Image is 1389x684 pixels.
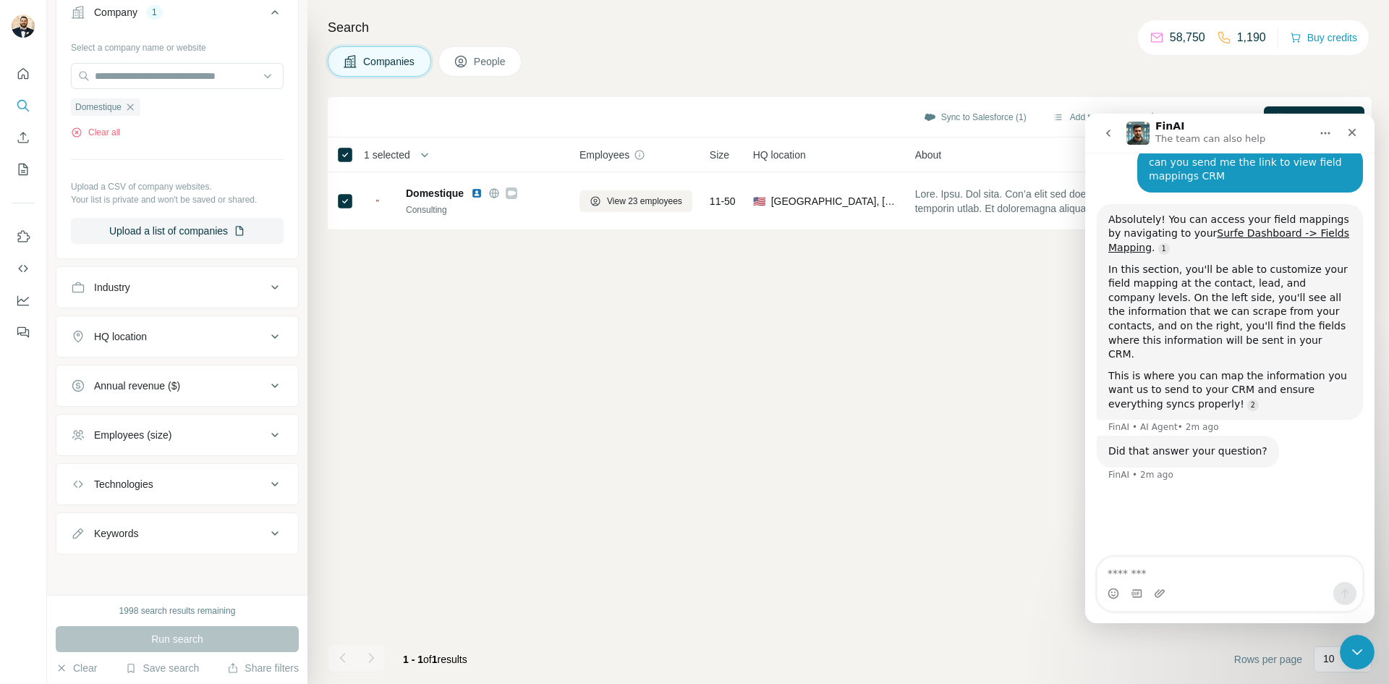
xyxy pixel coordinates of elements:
[125,661,199,675] button: Save search
[12,93,35,119] button: Search
[579,148,629,162] span: Employees
[56,418,298,452] button: Employees (size)
[1170,29,1205,46] p: 58,750
[56,270,298,305] button: Industry
[94,280,130,295] div: Industry
[406,186,464,200] span: Domestique
[1137,106,1257,128] button: Download as CSV (1)
[12,256,35,282] button: Use Surfe API
[471,187,483,199] img: LinkedIn logo
[1290,28,1357,48] button: Buy credits
[403,654,423,665] span: 1 - 1
[474,54,507,69] span: People
[371,200,394,202] img: Logo of Domestique
[1042,106,1131,128] button: Add to list (1)
[71,126,120,139] button: Clear all
[403,654,467,665] span: results
[328,17,1372,38] h4: Search
[56,661,97,675] button: Clear
[94,428,171,442] div: Employees (size)
[364,148,410,162] span: 1 selected
[71,193,284,206] p: Your list is private and won't be saved or shared.
[771,194,898,208] span: [GEOGRAPHIC_DATA], [US_STATE]
[71,180,284,193] p: Upload a CSV of company websites.
[753,148,806,162] span: HQ location
[56,516,298,551] button: Keywords
[56,368,298,403] button: Annual revenue ($)
[94,379,180,393] div: Annual revenue ($)
[146,6,163,19] div: 1
[1323,651,1335,666] p: 10
[710,148,729,162] span: Size
[12,61,35,87] button: Quick start
[1234,652,1302,667] span: Rows per page
[432,654,438,665] span: 1
[12,319,35,345] button: Feedback
[56,467,298,502] button: Technologies
[12,156,35,182] button: My lists
[94,477,153,491] div: Technologies
[423,654,432,665] span: of
[1340,635,1375,670] iframe: Intercom live chat
[607,195,682,208] span: View 23 employees
[75,101,122,114] span: Domestique
[915,148,942,162] span: About
[12,124,35,151] button: Enrich CSV
[71,218,284,244] button: Upload a list of companies
[710,194,736,208] span: 11-50
[94,526,138,541] div: Keywords
[71,35,284,54] div: Select a company name or website
[94,5,137,20] div: Company
[579,190,692,212] button: View 23 employees
[119,604,236,617] div: 1998 search results remaining
[915,187,1129,216] span: Lore. Ipsu. Dol sita. Con’a elit sed doeius temporin utlab. Et doloremagna aliquae, Adminimveni q...
[56,319,298,354] button: HQ location
[1237,29,1266,46] p: 1,190
[12,287,35,313] button: Dashboard
[914,106,1037,128] button: Sync to Salesforce (1)
[753,194,765,208] span: 🇺🇸
[12,224,35,250] button: Use Surfe on LinkedIn
[227,661,299,675] button: Share filters
[363,54,416,69] span: Companies
[1085,114,1375,623] iframe: Intercom live chat
[1264,106,1364,128] button: View employees
[406,203,562,216] div: Consulting
[94,329,147,344] div: HQ location
[12,14,35,38] img: Avatar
